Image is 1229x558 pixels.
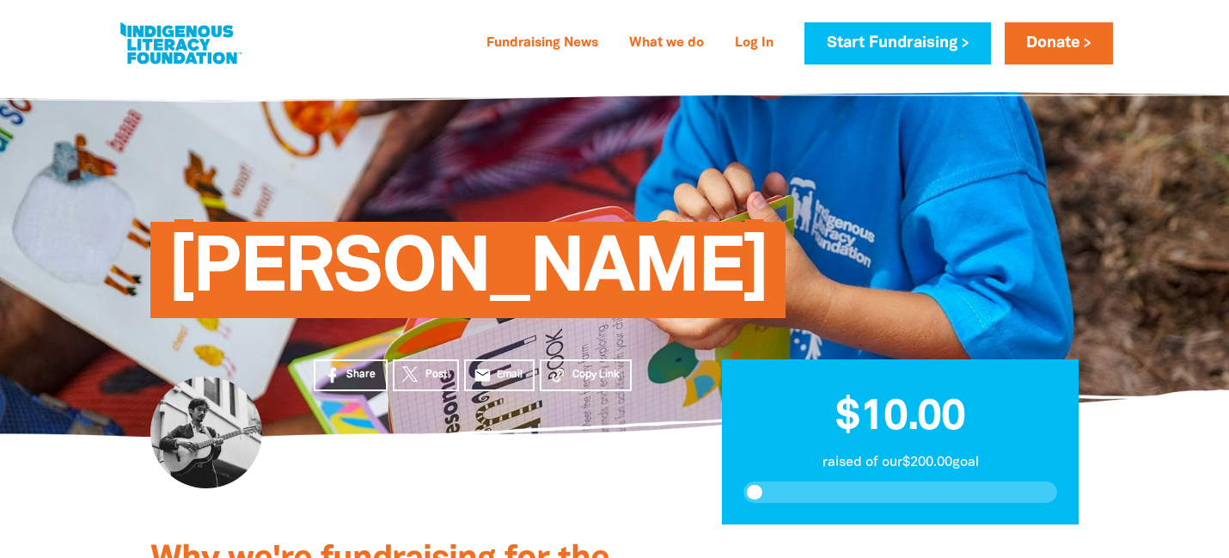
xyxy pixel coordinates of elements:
a: emailEmail [464,359,535,391]
button: Copy Link [540,359,632,391]
a: What we do [619,30,714,58]
i: email [474,366,492,384]
span: [PERSON_NAME] [168,235,768,318]
span: Copy Link [572,367,620,383]
a: Fundraising News [476,30,608,58]
span: Post [425,367,447,383]
p: raised of our $200.00 goal [743,452,1057,473]
span: Share [346,367,376,383]
a: Log In [725,30,784,58]
span: Email [497,367,523,383]
a: Post [393,359,459,391]
a: Share [314,359,388,391]
a: Start Fundraising [804,22,990,64]
a: Donate [1005,22,1113,64]
span: $10.00 [835,398,965,438]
